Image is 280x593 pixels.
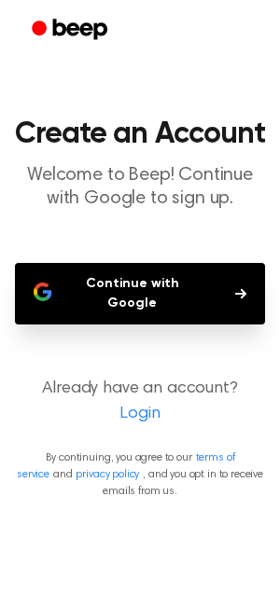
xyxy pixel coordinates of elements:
[15,119,265,149] h1: Create an Account
[15,377,265,427] p: Already have an account?
[76,469,139,480] a: privacy policy
[19,402,261,427] a: Login
[19,12,124,48] a: Beep
[15,263,265,324] button: Continue with Google
[15,164,265,211] p: Welcome to Beep! Continue with Google to sign up.
[15,449,265,500] p: By continuing, you agree to our and , and you opt in to receive emails from us.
